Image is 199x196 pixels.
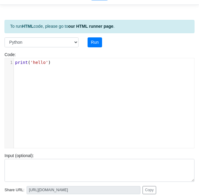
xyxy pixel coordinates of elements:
input: No share available yet [27,186,140,194]
button: Run [88,37,102,48]
div: To run code, please go to . [5,20,194,33]
div: 1 [5,59,14,66]
span: 'hello' [30,60,48,65]
strong: HTML [22,24,34,29]
button: Copy [143,186,156,194]
a: our HTML runner page [68,24,114,29]
span: ( ) [15,60,51,65]
span: print [15,60,28,65]
span: Share URL: [5,187,24,193]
